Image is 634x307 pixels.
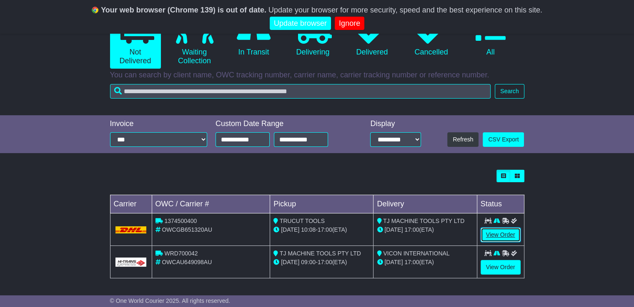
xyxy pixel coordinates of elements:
[270,17,331,30] a: Update browser
[377,258,473,267] div: (ETA)
[406,11,457,60] a: Cancelled
[110,11,161,69] a: 2 Not Delivered
[281,226,299,233] span: [DATE]
[115,257,147,267] img: GetCarrierServiceLogo
[481,228,521,242] a: View Order
[373,195,477,213] td: Delivery
[347,11,398,60] a: 2 Delivered
[110,297,231,304] span: © One World Courier 2025. All rights reserved.
[477,195,524,213] td: Status
[447,132,479,147] button: Refresh
[301,259,316,265] span: 09:00
[110,195,152,213] td: Carrier
[377,225,473,234] div: (ETA)
[162,259,212,265] span: OWCAU649098AU
[404,226,419,233] span: 17:00
[164,250,198,257] span: WRD700042
[280,218,325,224] span: TRUCUT TOOLS
[162,226,212,233] span: OWCGB651320AU
[273,225,370,234] div: - (ETA)
[281,259,299,265] span: [DATE]
[495,84,524,99] button: Search
[216,119,348,129] div: Custom Date Range
[383,218,464,224] span: TJ MACHINE TOOLS PTY LTD
[481,260,521,275] a: View Order
[384,226,403,233] span: [DATE]
[288,11,338,60] a: Delivering
[110,119,208,129] div: Invoice
[152,195,270,213] td: OWC / Carrier #
[335,17,364,30] a: Ignore
[384,259,403,265] span: [DATE]
[110,71,524,80] p: You can search by client name, OWC tracking number, carrier name, carrier tracking number or refe...
[164,218,197,224] span: 1374500400
[383,250,449,257] span: VICON INTERNATIONAL
[268,6,542,14] span: Update your browser for more security, speed and the best experience on this site.
[115,226,147,233] img: DHL.png
[228,11,279,60] a: 2 In Transit
[270,195,373,213] td: Pickup
[169,11,220,69] a: Waiting Collection
[301,226,316,233] span: 10:08
[404,259,419,265] span: 17:00
[318,226,332,233] span: 17:00
[483,132,524,147] a: CSV Export
[280,250,361,257] span: TJ MACHINE TOOLS PTY LTD
[318,259,332,265] span: 17:00
[370,119,421,129] div: Display
[465,11,516,60] a: 4 All
[101,6,266,14] b: Your web browser (Chrome 139) is out of date.
[273,258,370,267] div: - (ETA)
